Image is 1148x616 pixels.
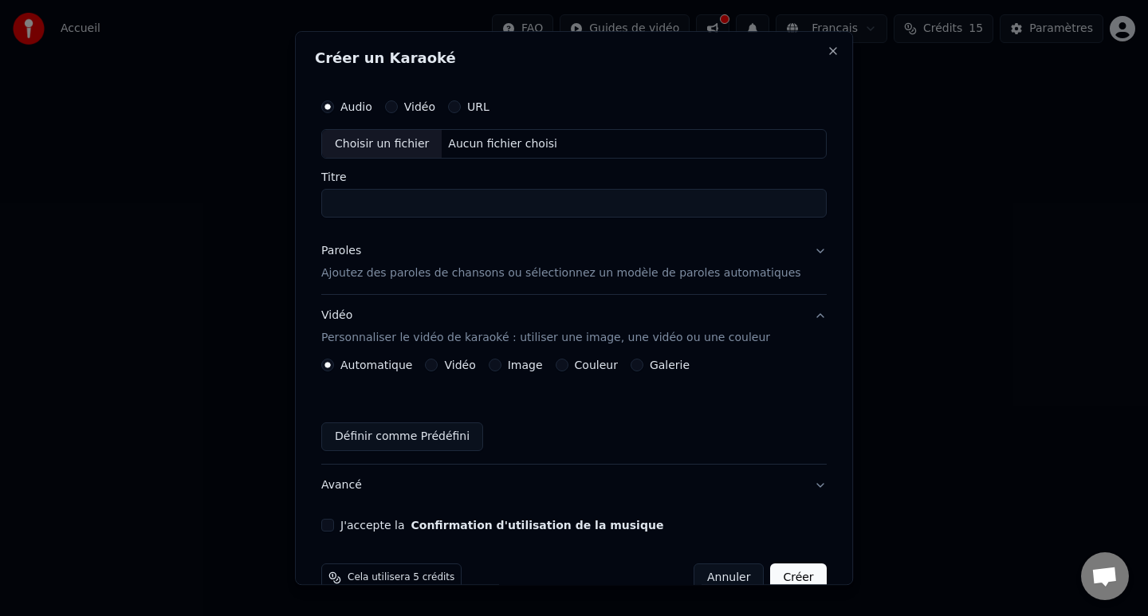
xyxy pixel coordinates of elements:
[321,296,827,359] button: VidéoPersonnaliser le vidéo de karaoké : utiliser une image, une vidéo ou une couleur
[321,308,770,347] div: Vidéo
[321,465,827,507] button: Avancé
[321,266,801,282] p: Ajoutez des paroles de chansons ou sélectionnez un modèle de paroles automatiques
[575,360,618,371] label: Couleur
[771,564,827,593] button: Créer
[508,360,543,371] label: Image
[694,564,764,593] button: Annuler
[650,360,690,371] label: Galerie
[348,572,454,585] span: Cela utilisera 5 crédits
[321,231,827,295] button: ParolesAjoutez des paroles de chansons ou sélectionnez un modèle de paroles automatiques
[321,244,361,260] div: Paroles
[340,520,663,532] label: J'accepte la
[322,130,442,159] div: Choisir un fichier
[321,331,770,347] p: Personnaliser le vidéo de karaoké : utiliser une image, une vidéo ou une couleur
[315,51,833,65] h2: Créer un Karaoké
[340,360,412,371] label: Automatique
[404,101,435,112] label: Vidéo
[445,360,476,371] label: Vidéo
[411,520,664,532] button: J'accepte la
[340,101,372,112] label: Audio
[442,136,564,152] div: Aucun fichier choisi
[321,172,827,183] label: Titre
[321,423,483,452] button: Définir comme Prédéfini
[321,359,827,465] div: VidéoPersonnaliser le vidéo de karaoké : utiliser une image, une vidéo ou une couleur
[467,101,489,112] label: URL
